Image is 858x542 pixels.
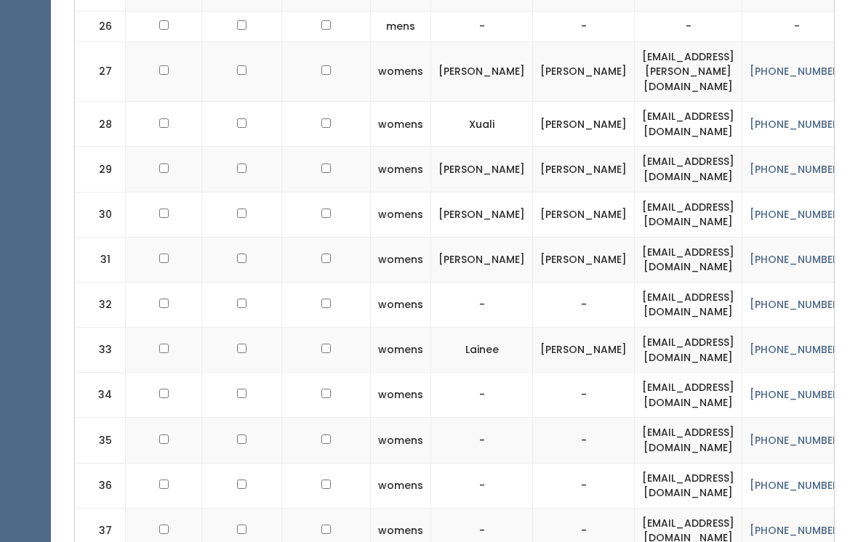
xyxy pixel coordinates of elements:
[75,102,126,147] td: 28
[371,282,431,327] td: womens
[742,11,852,41] td: -
[431,192,533,237] td: [PERSON_NAME]
[750,162,844,177] a: [PHONE_NUMBER]
[431,418,533,463] td: -
[635,328,742,373] td: [EMAIL_ADDRESS][DOMAIN_NAME]
[750,297,844,312] a: [PHONE_NUMBER]
[75,463,126,508] td: 36
[635,41,742,102] td: [EMAIL_ADDRESS][PERSON_NAME][DOMAIN_NAME]
[635,237,742,282] td: [EMAIL_ADDRESS][DOMAIN_NAME]
[371,237,431,282] td: womens
[431,328,533,373] td: Lainee
[75,282,126,327] td: 32
[635,147,742,192] td: [EMAIL_ADDRESS][DOMAIN_NAME]
[635,463,742,508] td: [EMAIL_ADDRESS][DOMAIN_NAME]
[533,463,635,508] td: -
[533,147,635,192] td: [PERSON_NAME]
[750,252,844,267] a: [PHONE_NUMBER]
[371,328,431,373] td: womens
[533,41,635,102] td: [PERSON_NAME]
[75,147,126,192] td: 29
[75,373,126,418] td: 34
[533,192,635,237] td: [PERSON_NAME]
[635,102,742,147] td: [EMAIL_ADDRESS][DOMAIN_NAME]
[750,478,844,493] a: [PHONE_NUMBER]
[431,11,533,41] td: -
[635,11,742,41] td: -
[431,41,533,102] td: [PERSON_NAME]
[75,418,126,463] td: 35
[750,342,844,357] a: [PHONE_NUMBER]
[533,373,635,418] td: -
[431,147,533,192] td: [PERSON_NAME]
[750,64,844,78] a: [PHONE_NUMBER]
[750,117,844,132] a: [PHONE_NUMBER]
[431,373,533,418] td: -
[635,192,742,237] td: [EMAIL_ADDRESS][DOMAIN_NAME]
[750,523,844,538] a: [PHONE_NUMBER]
[533,418,635,463] td: -
[635,282,742,327] td: [EMAIL_ADDRESS][DOMAIN_NAME]
[533,11,635,41] td: -
[371,192,431,237] td: womens
[75,328,126,373] td: 33
[750,387,844,402] a: [PHONE_NUMBER]
[371,463,431,508] td: womens
[75,192,126,237] td: 30
[75,11,126,41] td: 26
[533,328,635,373] td: [PERSON_NAME]
[75,41,126,102] td: 27
[750,433,844,448] a: [PHONE_NUMBER]
[431,282,533,327] td: -
[371,147,431,192] td: womens
[371,373,431,418] td: womens
[371,41,431,102] td: womens
[431,463,533,508] td: -
[431,102,533,147] td: Xuali
[371,102,431,147] td: womens
[635,373,742,418] td: [EMAIL_ADDRESS][DOMAIN_NAME]
[75,237,126,282] td: 31
[533,282,635,327] td: -
[533,237,635,282] td: [PERSON_NAME]
[635,418,742,463] td: [EMAIL_ADDRESS][DOMAIN_NAME]
[533,102,635,147] td: [PERSON_NAME]
[371,11,431,41] td: mens
[371,418,431,463] td: womens
[431,237,533,282] td: [PERSON_NAME]
[750,207,844,222] a: [PHONE_NUMBER]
